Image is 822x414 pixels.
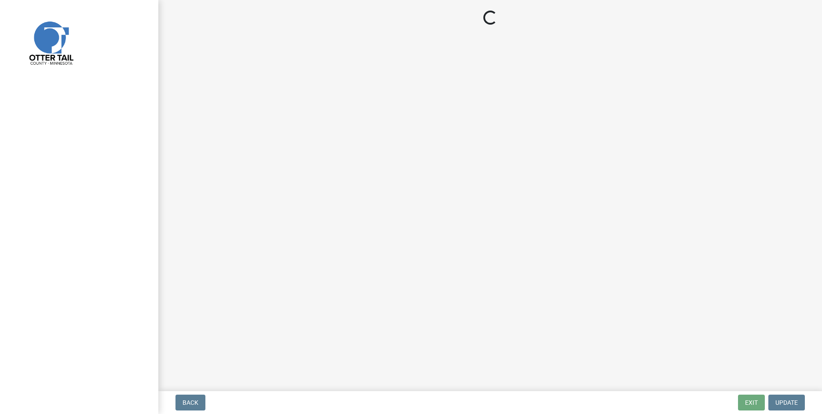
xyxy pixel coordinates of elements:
[183,399,198,406] span: Back
[768,395,805,410] button: Update
[18,9,84,75] img: Otter Tail County, Minnesota
[738,395,765,410] button: Exit
[175,395,205,410] button: Back
[775,399,798,406] span: Update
